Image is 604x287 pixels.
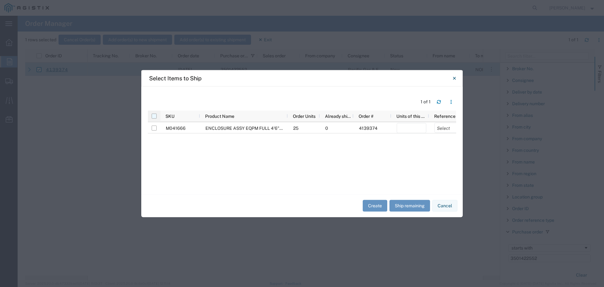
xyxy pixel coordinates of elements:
span: Reference [434,113,456,118]
span: Order Units [293,113,316,118]
span: Already shipped [325,113,351,118]
span: 25 [293,125,299,130]
button: Cancel [432,200,457,212]
button: Ship remaining [389,200,430,212]
span: SKU [165,113,175,118]
span: 4139374 [359,125,377,130]
button: Close [448,72,461,84]
div: 1 of 1 [421,99,432,105]
span: 0 [325,125,328,130]
button: Create [363,200,387,212]
span: ENCLOSURE ASSY EQPM FULL 4'6"X8'6"X6' [205,125,298,130]
span: Units of this shipment [396,113,427,118]
h4: Select Items to Ship [149,74,202,83]
span: M041666 [166,125,186,130]
span: Order # [359,113,373,118]
span: Product Name [205,113,234,118]
button: Refresh table [434,97,444,107]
